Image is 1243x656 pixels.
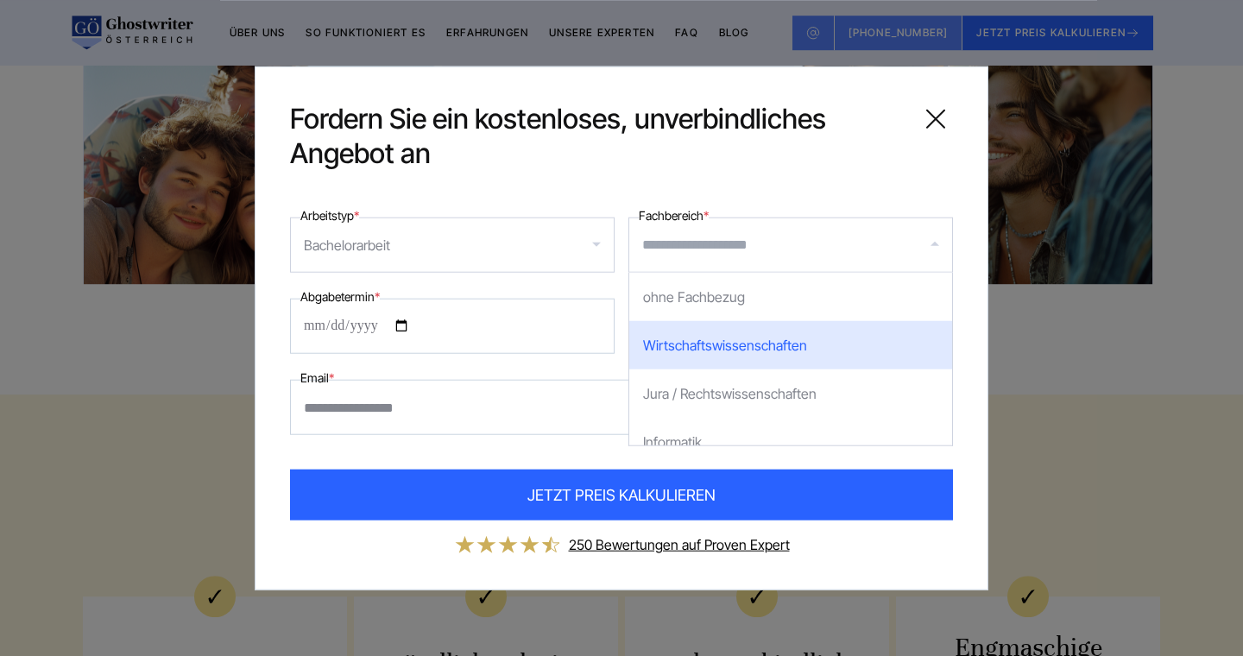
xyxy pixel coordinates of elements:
[290,470,953,520] button: JETZT PREIS KALKULIEREN
[527,483,716,507] span: JETZT PREIS KALKULIEREN
[629,321,952,369] div: Wirtschaftswissenschaften
[629,369,952,418] div: Jura / Rechtswissenschaften
[300,287,380,307] label: Abgabetermin
[569,536,790,553] a: 250 Bewertungen auf Proven Expert
[300,368,334,388] label: Email
[290,102,905,171] span: Fordern Sie ein kostenloses, unverbindliches Angebot an
[639,205,709,226] label: Fachbereich
[629,273,952,321] div: ohne Fachbezug
[300,205,359,226] label: Arbeitstyp
[304,231,390,259] div: Bachelorarbeit
[629,418,952,466] div: Informatik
